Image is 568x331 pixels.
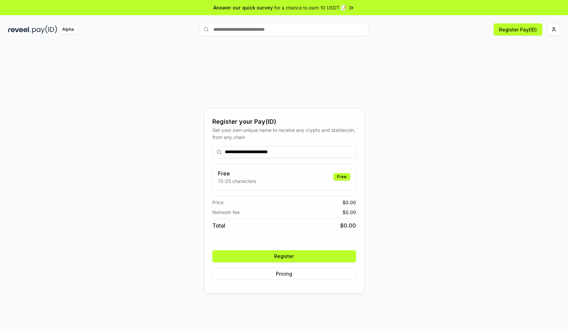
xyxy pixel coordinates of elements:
button: Register [212,250,356,262]
span: $ 0.00 [340,221,356,230]
div: Get your own unique name to receive any crypto and stablecoin, from any chain [212,126,356,141]
span: Answer our quick survey [213,4,273,11]
span: Total [212,221,225,230]
span: Network fee [212,209,240,216]
div: Register your Pay(ID) [212,117,356,126]
span: for a chance to earn 10 USDT 📝 [274,4,347,11]
div: Alpha [58,25,77,34]
span: $ 0.00 [342,199,356,206]
img: pay_id [32,25,57,34]
span: Price [212,199,223,206]
div: Free [333,173,350,181]
p: 13-25 characters [218,178,256,185]
h3: Free [218,169,256,178]
button: Pricing [212,268,356,280]
img: reveel_dark [8,25,31,34]
button: Register Pay(ID) [494,23,542,36]
span: $ 0.00 [342,209,356,216]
